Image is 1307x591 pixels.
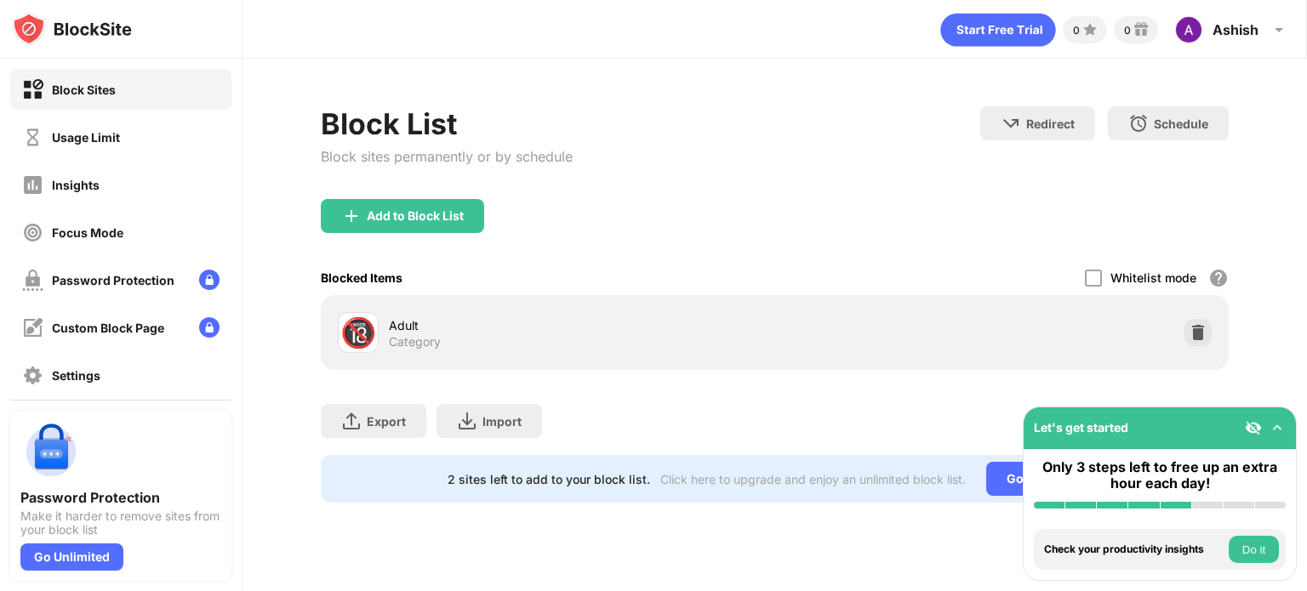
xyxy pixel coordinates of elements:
div: Adult [389,316,774,334]
div: Focus Mode [52,225,123,240]
div: Blocked Items [321,270,402,285]
img: reward-small.svg [1131,20,1151,40]
div: Go Unlimited [20,543,123,571]
div: animation [940,13,1056,47]
img: eye-not-visible.svg [1245,419,1262,436]
img: insights-off.svg [22,174,43,196]
div: Insights [52,178,100,192]
div: 🔞 [340,315,376,350]
img: omni-setup-toggle.svg [1269,419,1286,436]
div: Block List [321,106,573,141]
div: Ashish [1213,21,1258,38]
div: Password Protection [20,489,221,506]
div: 0 [1124,24,1131,37]
img: lock-menu.svg [199,317,220,338]
div: Custom Block Page [52,321,164,335]
img: push-password-protection.svg [20,421,82,482]
div: Usage Limit [52,130,120,145]
div: Check your productivity insights [1044,543,1224,555]
img: lock-menu.svg [199,270,220,290]
div: Redirect [1026,116,1075,131]
img: block-on.svg [22,79,43,100]
div: Schedule [1154,116,1208,131]
img: time-usage-off.svg [22,127,43,148]
div: 0 [1073,24,1080,37]
div: Import [482,414,522,429]
div: Add to Block List [367,209,464,223]
div: Category [389,334,441,349]
div: Block Sites [52,82,116,97]
div: Click here to upgrade and enjoy an unlimited block list. [660,472,966,486]
div: Only 3 steps left to free up an extra hour each day! [1034,459,1286,492]
button: Do it [1229,536,1279,563]
div: Let's get started [1034,420,1128,435]
div: Make it harder to remove sites from your block list [20,509,221,537]
div: 2 sites left to add to your block list. [448,472,650,486]
img: focus-off.svg [22,222,43,243]
div: Block sites permanently or by schedule [321,148,573,165]
div: Settings [52,368,100,383]
div: Export [367,414,406,429]
img: settings-off.svg [22,365,43,386]
div: Whitelist mode [1110,270,1196,285]
img: password-protection-off.svg [22,270,43,291]
img: logo-blocksite.svg [12,12,132,46]
img: points-small.svg [1080,20,1100,40]
div: Password Protection [52,273,174,287]
div: Go Unlimited [986,462,1103,496]
img: ACg8ocKHLNhQZ3y-efCuB_F-S623VLqDHi7-DkFlqYLU0zICn-p2ow=s96-c [1175,16,1202,43]
img: customize-block-page-off.svg [22,317,43,338]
